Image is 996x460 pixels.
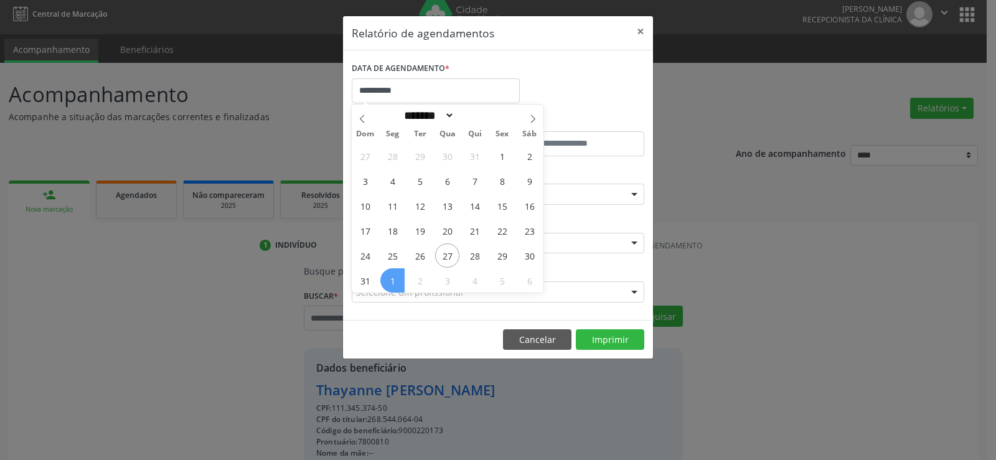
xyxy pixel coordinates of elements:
[517,268,542,293] span: Setembro 6, 2025
[434,130,461,138] span: Qua
[356,286,463,299] span: Selecione um profissional
[353,169,377,193] span: Agosto 3, 2025
[628,16,653,47] button: Close
[517,144,542,168] span: Agosto 2, 2025
[353,218,377,243] span: Agosto 17, 2025
[461,130,489,138] span: Qui
[380,169,405,193] span: Agosto 4, 2025
[408,169,432,193] span: Agosto 5, 2025
[463,243,487,268] span: Agosto 28, 2025
[463,194,487,218] span: Agosto 14, 2025
[353,243,377,268] span: Agosto 24, 2025
[380,218,405,243] span: Agosto 18, 2025
[353,268,377,293] span: Agosto 31, 2025
[352,59,449,78] label: DATA DE AGENDAMENTO
[435,243,459,268] span: Agosto 27, 2025
[435,194,459,218] span: Agosto 13, 2025
[490,268,514,293] span: Setembro 5, 2025
[380,144,405,168] span: Julho 28, 2025
[435,268,459,293] span: Setembro 3, 2025
[463,169,487,193] span: Agosto 7, 2025
[400,109,454,122] select: Month
[379,130,406,138] span: Seg
[435,144,459,168] span: Julho 30, 2025
[435,218,459,243] span: Agosto 20, 2025
[408,144,432,168] span: Julho 29, 2025
[517,243,542,268] span: Agosto 30, 2025
[408,268,432,293] span: Setembro 2, 2025
[517,218,542,243] span: Agosto 23, 2025
[490,243,514,268] span: Agosto 29, 2025
[408,243,432,268] span: Agosto 26, 2025
[435,169,459,193] span: Agosto 6, 2025
[352,25,494,41] h5: Relatório de agendamentos
[490,169,514,193] span: Agosto 8, 2025
[517,194,542,218] span: Agosto 16, 2025
[503,329,571,350] button: Cancelar
[463,144,487,168] span: Julho 31, 2025
[489,130,516,138] span: Sex
[490,144,514,168] span: Agosto 1, 2025
[380,243,405,268] span: Agosto 25, 2025
[408,194,432,218] span: Agosto 12, 2025
[353,144,377,168] span: Julho 27, 2025
[463,268,487,293] span: Setembro 4, 2025
[454,109,496,122] input: Year
[463,218,487,243] span: Agosto 21, 2025
[501,112,644,131] label: ATÉ
[576,329,644,350] button: Imprimir
[406,130,434,138] span: Ter
[490,218,514,243] span: Agosto 22, 2025
[380,194,405,218] span: Agosto 11, 2025
[517,169,542,193] span: Agosto 9, 2025
[352,130,379,138] span: Dom
[516,130,543,138] span: Sáb
[490,194,514,218] span: Agosto 15, 2025
[380,268,405,293] span: Setembro 1, 2025
[353,194,377,218] span: Agosto 10, 2025
[408,218,432,243] span: Agosto 19, 2025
